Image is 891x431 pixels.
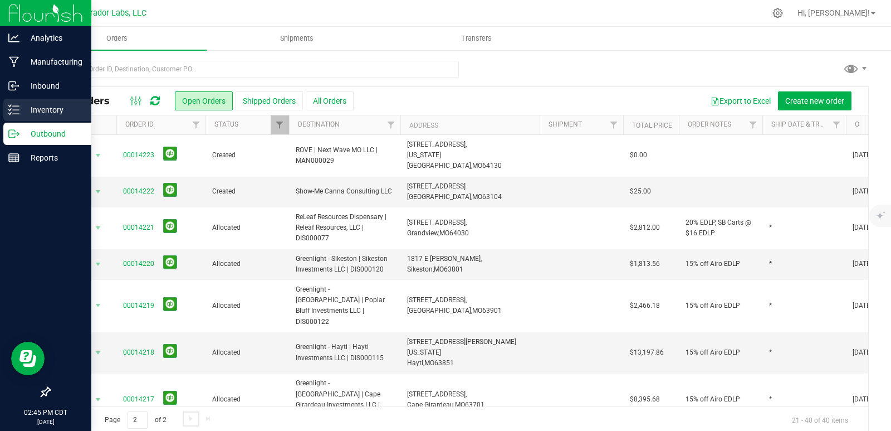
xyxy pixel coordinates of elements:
[630,347,664,358] span: $13,197.86
[296,284,394,327] span: Greenlight - [GEOGRAPHIC_DATA] | Poplar Bluff Investments LLC | DIS000122
[27,27,207,50] a: Orders
[91,220,105,236] span: select
[123,186,154,197] a: 00014222
[455,401,465,409] span: MO
[296,212,394,244] span: ReLeaf Resources Dispensary | Releaf Resources, LLC | DIS000077
[482,193,502,201] span: 63104
[439,229,449,237] span: MO
[187,115,205,134] a: Filter
[212,259,282,269] span: Allocated
[214,120,238,128] a: Status
[8,32,19,43] inline-svg: Analytics
[407,401,455,409] span: Cape Girardeau,
[95,411,175,429] span: Page of 2
[771,8,785,18] div: Manage settings
[605,115,623,134] a: Filter
[630,394,660,405] span: $8,395.68
[434,359,454,367] span: 63851
[19,151,86,164] p: Reports
[686,259,740,269] span: 15% off Airo EDLP
[91,148,105,163] span: select
[482,162,502,170] span: 64130
[703,91,778,110] button: Export to Excel
[49,61,459,78] input: Search Order ID, Destination, Customer PO...
[472,307,482,314] span: MO
[296,342,394,363] span: Greenlight - Hayti | Hayti Investments LLC | DIS000115
[407,255,482,263] span: 1817 E [PERSON_NAME],
[123,301,154,311] a: 00014219
[407,338,516,356] span: [STREET_ADDRESS][PERSON_NAME][US_STATE]
[407,390,467,398] span: [STREET_ADDRESS],
[783,411,857,428] span: 21 - 40 of 40 items
[271,115,289,134] a: Filter
[123,347,154,358] a: 00014218
[434,265,444,273] span: MO
[771,120,857,128] a: Ship Date & Transporter
[91,33,143,43] span: Orders
[8,104,19,115] inline-svg: Inventory
[19,31,86,45] p: Analytics
[449,229,469,237] span: 64030
[407,151,472,170] span: [US_STATE][GEOGRAPHIC_DATA],
[686,347,740,358] span: 15% off Airo EDLP
[19,127,86,141] p: Outbound
[686,301,740,311] span: 15% off Airo EDLP
[296,254,394,275] span: Greenlight - Sikeston | Sikeston Investments LLC | DIS000120
[444,265,463,273] span: 63801
[472,162,482,170] span: MO
[424,359,434,367] span: MO
[744,115,762,134] a: Filter
[630,186,651,197] span: $25.00
[265,33,329,43] span: Shipments
[175,91,233,110] button: Open Orders
[630,222,660,233] span: $2,812.00
[212,394,282,405] span: Allocated
[19,79,86,93] p: Inbound
[19,103,86,117] p: Inventory
[123,150,154,161] a: 00014223
[125,120,154,128] a: Order ID
[688,120,731,128] a: Order Notes
[91,256,105,272] span: select
[91,298,105,313] span: select
[306,91,354,110] button: All Orders
[5,418,86,426] p: [DATE]
[123,222,154,233] a: 00014221
[8,152,19,163] inline-svg: Reports
[296,186,394,197] span: Show-Me Canna Consulting LLC
[386,27,566,50] a: Transfers
[407,229,439,237] span: Grandview,
[8,128,19,139] inline-svg: Outbound
[91,345,105,361] span: select
[123,259,154,269] a: 00014220
[828,115,846,134] a: Filter
[482,307,502,314] span: 63901
[407,296,467,304] span: [STREET_ADDRESS],
[382,115,400,134] a: Filter
[11,342,45,375] iframe: Resource center
[407,307,472,314] span: [GEOGRAPHIC_DATA],
[686,394,740,405] span: 15% off Airo EDLP
[407,182,466,190] span: [STREET_ADDRESS]
[8,80,19,91] inline-svg: Inbound
[407,219,467,226] span: [STREET_ADDRESS],
[236,91,303,110] button: Shipped Orders
[686,217,756,239] span: 20% EDLP, SB Carts @ $16 EDLP
[298,120,340,128] a: Destination
[407,359,424,367] span: Hayti,
[207,27,386,50] a: Shipments
[630,301,660,311] span: $2,466.18
[91,392,105,408] span: select
[778,91,851,110] button: Create new order
[797,8,870,17] span: Hi, [PERSON_NAME]!
[630,259,660,269] span: $1,813.56
[407,141,467,148] span: [STREET_ADDRESS],
[632,122,672,129] a: Total Price
[212,347,282,358] span: Allocated
[407,265,434,273] span: Sikeston,
[446,33,507,43] span: Transfers
[630,150,647,161] span: $0.00
[123,394,154,405] a: 00014217
[81,8,146,18] span: Curador Labs, LLC
[212,150,282,161] span: Created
